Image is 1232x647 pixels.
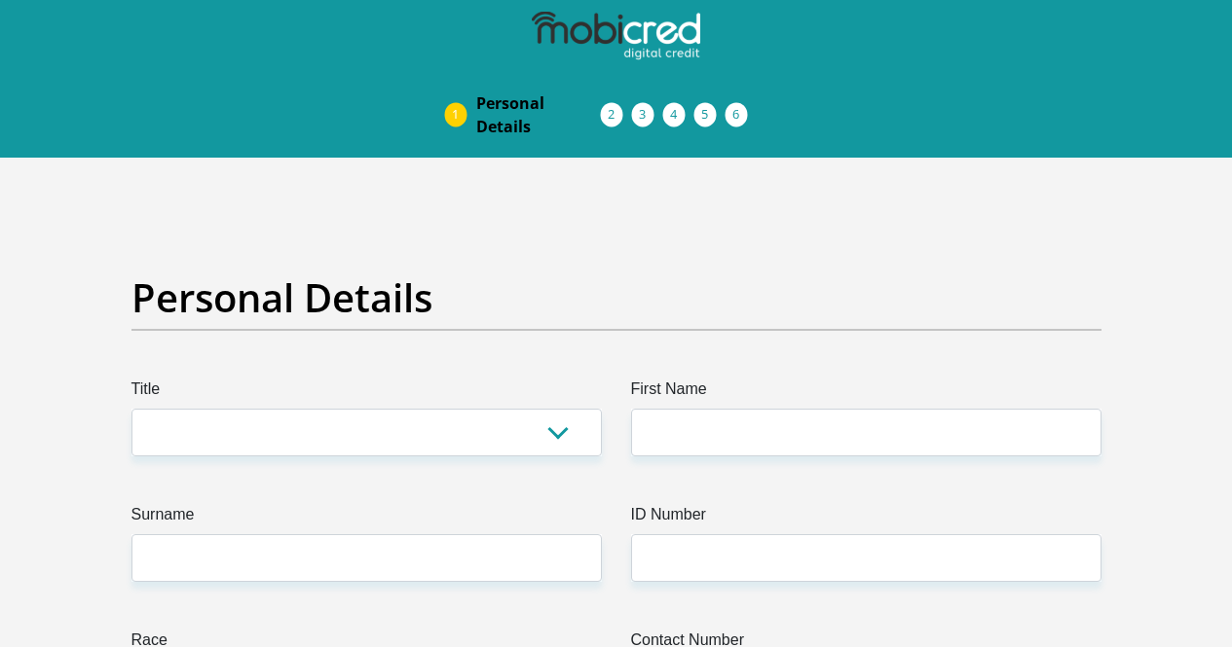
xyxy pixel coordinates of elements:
span: Personal Details [476,91,601,138]
a: PersonalDetails [461,84,616,146]
h2: Personal Details [131,274,1101,321]
input: Surname [131,534,602,582]
label: Title [131,377,602,409]
label: Surname [131,503,602,534]
input: First Name [631,409,1101,456]
label: First Name [631,377,1101,409]
img: mobicred logo [532,12,699,60]
label: ID Number [631,503,1101,534]
input: ID Number [631,534,1101,582]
